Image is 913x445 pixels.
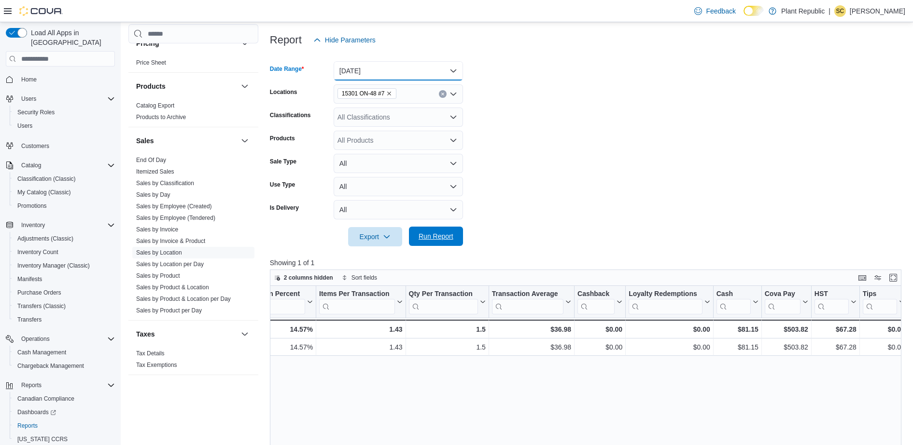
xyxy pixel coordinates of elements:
span: Sales by Invoice [136,226,178,233]
button: Enter fullscreen [887,272,899,283]
button: Loyalty Redemptions [629,290,710,314]
div: $0.00 [863,324,905,335]
div: $36.98 [492,341,571,353]
button: HST [815,290,857,314]
a: Transfers (Classic) [14,300,70,312]
button: Classification (Classic) [10,172,119,186]
button: [DATE] [334,61,463,81]
button: Sales [239,135,251,147]
a: Inventory Manager (Classic) [14,260,94,271]
button: All [334,177,463,196]
button: Clear input [439,90,447,98]
div: Qty Per Transaction [408,290,478,299]
span: Dashboards [17,408,56,416]
a: Tax Exemptions [136,362,177,368]
a: Canadian Compliance [14,393,78,405]
div: Cashback [577,290,615,299]
span: Users [14,120,115,132]
button: Inventory [17,219,49,231]
span: Tax Details [136,350,165,357]
div: $36.98 [492,324,571,335]
div: $67.28 [815,324,857,335]
div: Markdown Percent [239,290,305,299]
span: Home [17,73,115,85]
span: SC [836,5,844,17]
label: Classifications [270,111,311,119]
button: Display options [872,272,884,283]
span: Home [21,76,37,83]
button: Cash [716,290,758,314]
span: Sales by Location [136,249,182,256]
span: Run Report [419,231,453,241]
div: $0.00 [863,341,905,353]
p: | [829,5,830,17]
a: Sales by Classification [136,180,194,187]
div: Cashback [577,290,615,314]
div: Samantha Crosby [834,5,846,17]
div: $81.15 [716,324,758,335]
div: HST [815,290,849,314]
a: Sales by Invoice & Product [136,238,205,244]
div: 1.43 [319,341,403,353]
span: Reports [21,381,42,389]
a: Dashboards [10,405,119,419]
div: $0.00 [629,324,710,335]
button: Keyboard shortcuts [857,272,868,283]
a: Sales by Employee (Created) [136,203,212,210]
span: Load All Apps in [GEOGRAPHIC_DATA] [27,28,115,47]
a: Users [14,120,36,132]
span: Manifests [14,273,115,285]
span: Cash Management [17,349,66,356]
span: My Catalog (Classic) [14,187,115,198]
div: Qty Per Transaction [408,290,478,314]
span: Catalog [21,162,41,169]
p: Showing 1 of 1 [270,258,908,268]
span: Classification (Classic) [14,173,115,185]
div: Transaction Average [492,290,563,314]
button: Purchase Orders [10,286,119,299]
span: Sales by Invoice & Product [136,237,205,245]
p: [PERSON_NAME] [850,5,905,17]
label: Locations [270,88,297,96]
span: Inventory Count [14,246,115,258]
span: 2 columns hidden [284,274,333,282]
button: Products [136,81,237,91]
button: All [334,200,463,219]
a: Reports [14,420,42,432]
span: Sales by Day [136,191,170,199]
div: Pricing [128,57,258,72]
button: Cash Management [10,346,119,359]
button: Manifests [10,272,119,286]
a: Catalog Export [136,102,174,109]
span: Washington CCRS [14,433,115,445]
div: Cash [716,290,751,314]
span: Hide Parameters [325,35,376,45]
button: All [334,154,463,173]
a: Tax Details [136,350,165,357]
span: Security Roles [14,107,115,118]
span: Users [21,95,36,103]
div: Taxes [128,348,258,375]
button: Canadian Compliance [10,392,119,405]
span: Purchase Orders [17,289,61,297]
div: 14.57% [239,324,312,335]
button: Markdown Percent [239,290,312,314]
span: Sales by Product per Day [136,307,202,314]
span: Cash Management [14,347,115,358]
span: Manifests [17,275,42,283]
div: $0.00 [577,341,622,353]
div: 1.43 [319,324,403,335]
a: Sales by Day [136,191,170,198]
span: Transfers (Classic) [17,302,66,310]
button: Inventory Count [10,245,119,259]
div: Cash [716,290,751,299]
button: Sales [136,136,237,146]
div: Sales [128,154,258,320]
a: Sales by Product [136,272,180,279]
button: Reports [17,379,45,391]
div: Products [128,100,258,127]
div: Markdown Percent [239,290,305,314]
span: Promotions [14,200,115,212]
